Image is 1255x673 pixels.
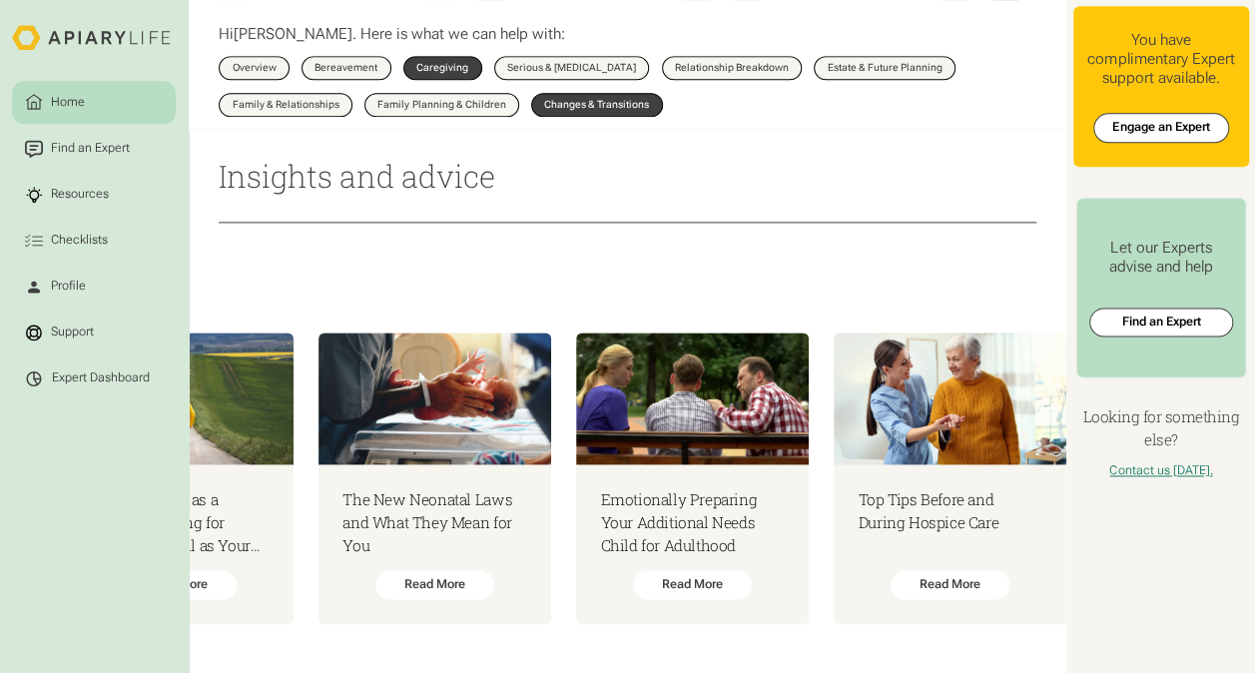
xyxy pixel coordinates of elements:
div: Bereavement [314,63,377,73]
h2: Insights and advice [219,156,1035,197]
a: Caregiving [403,56,482,80]
a: Profile [12,265,176,308]
a: Resources [12,173,176,216]
a: Overview [219,56,290,80]
div: Caregiving [416,63,468,73]
a: Support [12,311,176,353]
h3: Emotionally Preparing Your Additional Needs Child for Adulthood [600,488,784,557]
div: Resources [48,186,112,204]
div: Home [48,93,88,111]
div: Profile [48,278,89,296]
div: Find an Expert [48,140,133,158]
div: You have complimentary Expert support available. [1085,31,1237,89]
a: Checklists [12,219,176,262]
div: Family Planning & Children [377,100,505,110]
div: Read More [633,570,752,600]
a: Bereavement [302,56,391,80]
a: Find an Expert [12,127,176,170]
div: Read More [375,570,494,600]
a: Relationship Breakdown [662,56,803,80]
a: Serious & [MEDICAL_DATA] [494,56,650,80]
a: Emotionally Preparing Your Additional Needs Child for AdulthoodRead More [576,333,810,624]
p: Hi . Here is what we can help with: [219,25,565,44]
a: Expert Dashboard [12,356,176,399]
div: Let our Experts advise and help [1089,239,1233,277]
h4: Looking for something else? [1073,405,1249,451]
div: Relationship Breakdown [675,63,789,73]
a: Engage an Expert [1093,113,1229,143]
a: Contact us [DATE]. [1109,463,1212,477]
a: Family Planning & Children [364,93,519,117]
a: Top Tips Before and During Hospice CareRead More [834,333,1067,624]
h3: The New Neonatal Laws and What They Mean for You [342,488,526,557]
a: Home [12,81,176,124]
div: Read More [891,570,1009,600]
a: Family & Relationships [219,93,352,117]
a: Find an Expert [1089,308,1233,337]
div: Support [48,324,97,341]
div: Serious & [MEDICAL_DATA] [507,63,636,73]
div: Expert Dashboard [52,370,150,385]
a: The New Neonatal Laws and What They Mean for YouRead More [318,333,552,624]
span: [PERSON_NAME] [234,25,352,43]
div: Checklists [48,232,111,250]
a: Estate & Future Planning [814,56,955,80]
a: Changes & Transitions [531,93,663,117]
div: Family & Relationships [233,100,339,110]
div: Changes & Transitions [544,100,649,110]
div: Estate & Future Planning [828,63,942,73]
h3: Top Tips Before and During Hospice Care [859,488,1042,534]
